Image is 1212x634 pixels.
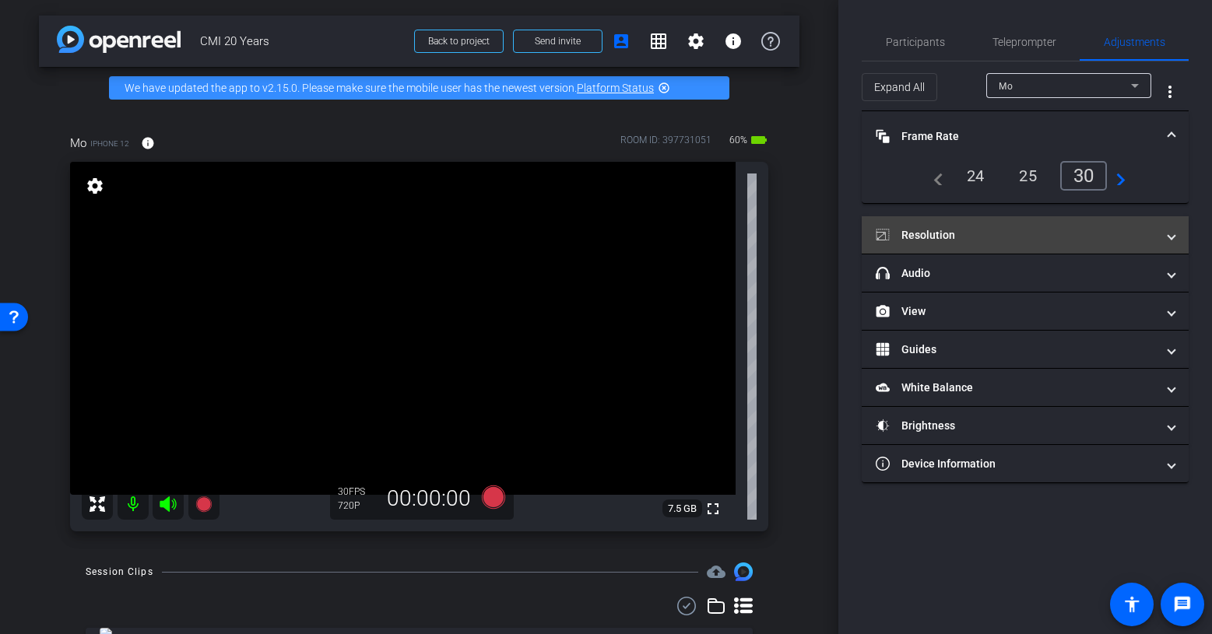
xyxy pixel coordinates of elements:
span: Send invite [535,35,581,47]
mat-panel-title: Frame Rate [876,128,1156,145]
mat-panel-title: White Balance [876,380,1156,396]
span: Mo [999,81,1013,92]
div: 00:00:00 [377,485,481,512]
mat-panel-title: Audio [876,265,1156,282]
span: Adjustments [1104,37,1165,47]
div: We have updated the app to v2.15.0. Please make sure the mobile user has the newest version. [109,76,729,100]
span: FPS [349,486,365,497]
button: Back to project [414,30,504,53]
mat-panel-title: View [876,303,1156,320]
mat-panel-title: Device Information [876,456,1156,472]
span: Expand All [874,72,925,102]
span: Participants [886,37,945,47]
mat-panel-title: Resolution [876,227,1156,243]
button: Send invite [513,30,602,53]
mat-icon: grid_on [649,32,668,51]
img: app-logo [57,26,181,53]
div: 30 [1060,161,1108,191]
span: Teleprompter [992,37,1056,47]
div: ROOM ID: 397731051 [620,133,711,156]
button: Expand All [862,73,937,101]
mat-expansion-panel-header: White Balance [862,369,1189,406]
span: Destinations for your clips [707,562,725,581]
mat-icon: battery_std [750,131,768,149]
mat-expansion-panel-header: Guides [862,331,1189,368]
mat-icon: accessibility [1122,595,1141,614]
mat-expansion-panel-header: View [862,292,1189,330]
mat-icon: navigate_before [925,166,943,185]
img: Session clips [734,562,753,581]
mat-expansion-panel-header: Resolution [862,216,1189,254]
a: Platform Status [577,82,654,94]
div: 24 [955,163,996,189]
mat-icon: settings [687,32,705,51]
mat-icon: message [1173,595,1192,614]
span: 7.5 GB [662,499,702,518]
span: iPhone 12 [90,138,129,149]
button: More Options for Adjustments Panel [1151,73,1189,110]
div: 720P [338,499,377,512]
mat-icon: more_vert [1161,82,1179,101]
mat-icon: account_box [612,32,631,51]
mat-icon: fullscreen [704,499,722,518]
mat-icon: highlight_off [658,82,670,94]
mat-icon: info [724,32,743,51]
span: 60% [727,128,750,152]
span: Back to project [428,36,490,47]
span: CMI 20 Years [200,26,405,57]
mat-expansion-panel-header: Frame Rate [862,111,1189,161]
div: Session Clips [86,564,153,580]
div: Frame Rate [862,161,1189,203]
mat-expansion-panel-header: Brightness [862,407,1189,444]
mat-expansion-panel-header: Audio [862,254,1189,292]
mat-icon: navigate_next [1107,166,1126,185]
div: 30 [338,485,377,498]
mat-panel-title: Brightness [876,418,1156,434]
mat-panel-title: Guides [876,342,1156,358]
mat-expansion-panel-header: Device Information [862,445,1189,482]
mat-icon: cloud_upload [707,562,725,581]
mat-icon: info [141,136,155,150]
mat-icon: settings [84,177,106,195]
div: 25 [1007,163,1049,189]
span: Mo [70,135,86,152]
